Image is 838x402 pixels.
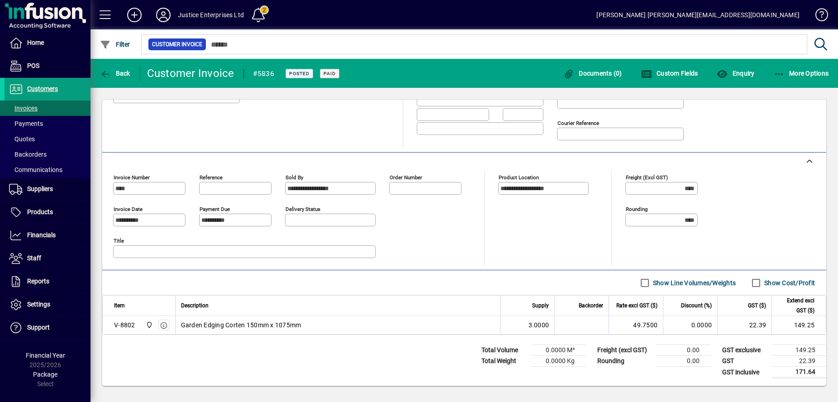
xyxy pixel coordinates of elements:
a: Home [5,32,90,54]
span: Documents (0) [563,70,622,77]
a: Communications [5,162,90,177]
span: Item [114,301,125,311]
span: 3.0000 [529,321,549,330]
span: Custom Fields [641,70,698,77]
span: Home [27,39,44,46]
span: Customers [27,85,58,92]
td: GST inclusive [718,367,772,378]
td: GST [718,356,772,367]
td: Freight (excl GST) [593,345,656,356]
span: Posted [289,71,309,77]
span: Suppliers [27,185,53,192]
td: 0.0000 M³ [531,345,586,356]
mat-label: Freight (excl GST) [626,174,668,181]
a: Payments [5,116,90,131]
button: Add [120,7,149,23]
label: Show Line Volumes/Weights [651,278,736,287]
span: Paid [324,71,336,77]
div: #5836 [253,67,274,81]
button: Profile [149,7,178,23]
td: 0.0000 Kg [531,356,586,367]
span: Garden Edging Corten 150mm x 1075mm [181,321,301,330]
span: Customer Invoice [152,40,202,49]
mat-label: Invoice number [114,174,150,181]
td: 0.00 [656,356,710,367]
div: Customer Invoice [147,66,234,81]
a: Products [5,201,90,224]
span: POS [27,62,39,69]
td: Total Volume [477,345,531,356]
mat-label: Payment due [200,206,230,212]
a: Settings [5,293,90,316]
a: POS [5,55,90,77]
span: henderson warehouse [143,320,154,330]
span: Reports [27,278,49,285]
a: Knowledge Base [809,2,827,31]
span: Description [181,301,209,311]
td: 149.25 [772,345,826,356]
td: Rounding [593,356,656,367]
mat-label: Delivery status [286,206,320,212]
mat-label: Order number [390,174,422,181]
a: Suppliers [5,178,90,201]
td: 22.39 [772,356,826,367]
span: Payments [9,120,43,127]
app-page-header-button: Back [90,65,140,81]
span: Settings [27,301,50,308]
span: Products [27,208,53,215]
a: Reports [5,270,90,293]
a: Quotes [5,131,90,147]
span: Support [27,324,50,331]
span: Invoices [9,105,38,112]
span: Backorders [9,151,47,158]
td: 171.64 [772,367,826,378]
mat-label: Rounding [626,206,648,212]
button: Custom Fields [639,65,700,81]
a: Backorders [5,147,90,162]
div: 49.7500 [614,321,657,330]
button: Filter [98,36,133,53]
span: Extend excl GST ($) [777,296,814,316]
span: Discount (%) [681,301,712,311]
span: Backorder [579,301,603,311]
button: Documents (0) [561,65,624,81]
span: Package [33,371,57,378]
span: Rate excl GST ($) [616,301,657,311]
span: Filter [100,41,130,48]
td: 149.25 [771,316,826,334]
button: More Options [771,65,831,81]
span: Staff [27,254,41,262]
mat-label: Invoice date [114,206,143,212]
a: Invoices [5,100,90,116]
span: Communications [9,166,62,173]
span: Enquiry [717,70,754,77]
td: 22.39 [717,316,771,334]
a: Financials [5,224,90,247]
button: Enquiry [714,65,757,81]
span: More Options [774,70,829,77]
mat-label: Title [114,238,124,244]
span: GST ($) [748,301,766,311]
td: GST exclusive [718,345,772,356]
mat-label: Sold by [286,174,303,181]
div: Justice Enterprises Ltd [178,8,244,22]
a: Staff [5,247,90,270]
a: Support [5,316,90,339]
td: 0.00 [656,345,710,356]
span: Quotes [9,135,35,143]
div: [PERSON_NAME] [PERSON_NAME][EMAIL_ADDRESS][DOMAIN_NAME] [596,8,800,22]
div: V-8802 [114,321,135,330]
label: Show Cost/Profit [762,278,815,287]
mat-label: Courier Reference [557,120,599,126]
button: Back [98,65,133,81]
span: Supply [532,301,549,311]
mat-label: Reference [200,174,223,181]
span: Financials [27,231,56,239]
span: Financial Year [26,352,65,359]
span: Back [100,70,130,77]
td: 0.0000 [663,316,717,334]
mat-label: Product location [499,174,539,181]
td: Total Weight [477,356,531,367]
